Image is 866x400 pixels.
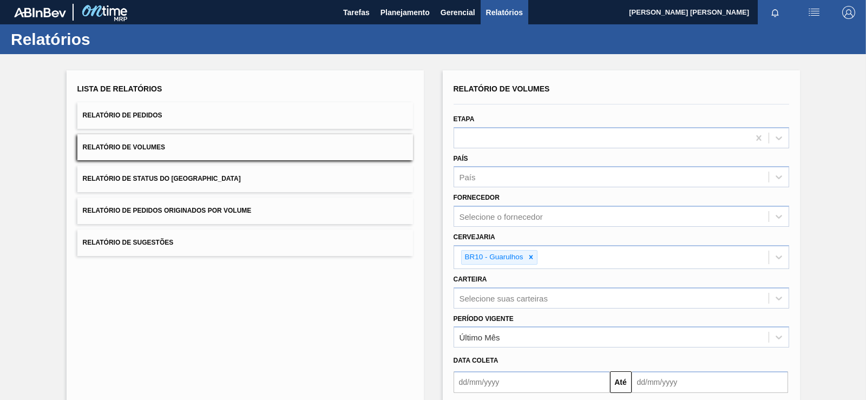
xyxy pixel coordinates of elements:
h1: Relatórios [11,33,203,45]
label: Etapa [454,115,475,123]
label: Fornecedor [454,194,500,201]
img: TNhmsLtSVTkK8tSr43FrP2fwEKptu5GPRR3wAAAABJRU5ErkJggg== [14,8,66,17]
button: Relatório de Pedidos [77,102,413,129]
img: userActions [808,6,821,19]
img: Logout [842,6,855,19]
label: País [454,155,468,162]
span: Relatório de Volumes [83,143,165,151]
button: Notificações [758,5,792,20]
label: Cervejaria [454,233,495,241]
span: Planejamento [380,6,430,19]
button: Relatório de Status do [GEOGRAPHIC_DATA] [77,166,413,192]
button: Até [610,371,632,393]
span: Relatórios [486,6,523,19]
span: Relatório de Pedidos [83,112,162,119]
input: dd/mm/yyyy [454,371,610,393]
span: Lista de Relatórios [77,84,162,93]
label: Carteira [454,276,487,283]
span: Data coleta [454,357,498,364]
div: Último Mês [460,333,500,342]
label: Período Vigente [454,315,514,323]
div: Selecione suas carteiras [460,293,548,303]
span: Tarefas [343,6,370,19]
span: Gerencial [441,6,475,19]
span: Relatório de Volumes [454,84,550,93]
span: Relatório de Sugestões [83,239,174,246]
div: País [460,173,476,182]
span: Relatório de Status do [GEOGRAPHIC_DATA] [83,175,241,182]
button: Relatório de Pedidos Originados por Volume [77,198,413,224]
input: dd/mm/yyyy [632,371,788,393]
div: Selecione o fornecedor [460,212,543,221]
span: Relatório de Pedidos Originados por Volume [83,207,252,214]
div: BR10 - Guarulhos [462,251,525,264]
button: Relatório de Volumes [77,134,413,161]
button: Relatório de Sugestões [77,229,413,256]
